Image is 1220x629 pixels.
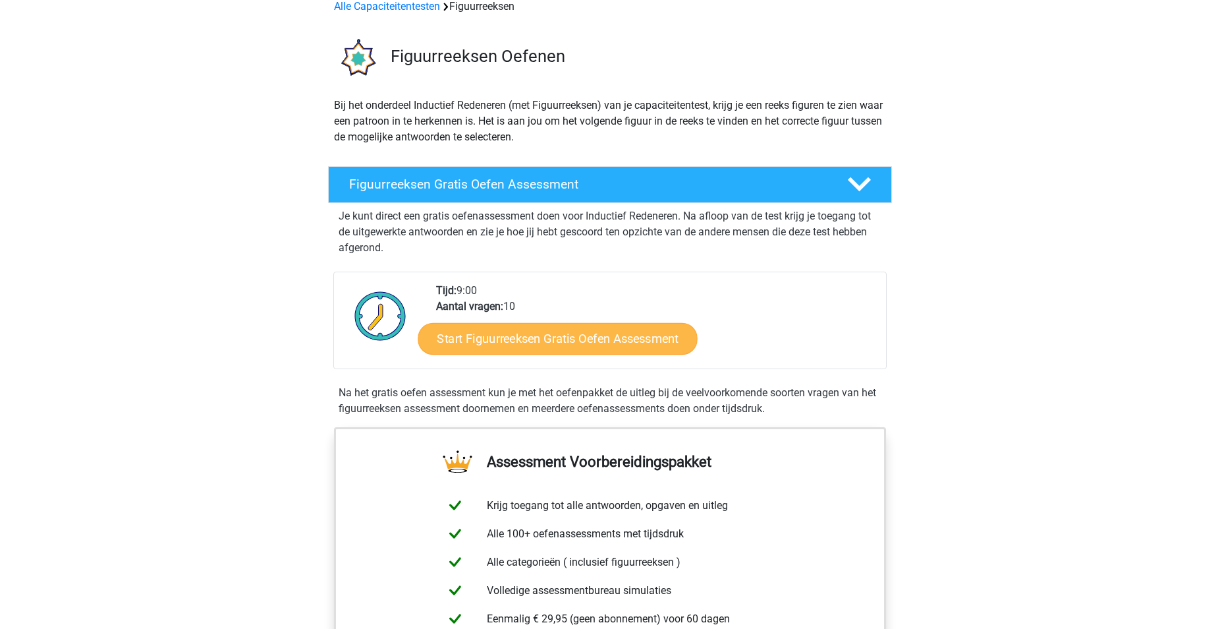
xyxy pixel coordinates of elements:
[391,46,881,67] h3: Figuurreeksen Oefenen
[334,98,886,145] p: Bij het onderdeel Inductief Redeneren (met Figuurreeksen) van je capaciteitentest, krijg je een r...
[333,385,887,417] div: Na het gratis oefen assessment kun je met het oefenpakket de uitleg bij de veelvoorkomende soorte...
[347,283,414,349] img: Klok
[426,283,885,369] div: 9:00 10
[436,300,503,313] b: Aantal vragen:
[339,208,881,256] p: Je kunt direct een gratis oefenassessment doen voor Inductief Redeneren. Na afloop van de test kr...
[349,177,826,192] h4: Figuurreeksen Gratis Oefen Assessment
[418,322,698,354] a: Start Figuurreeksen Gratis Oefen Assessment
[329,30,385,86] img: figuurreeksen
[323,166,897,203] a: Figuurreeksen Gratis Oefen Assessment
[436,284,457,297] b: Tijd:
